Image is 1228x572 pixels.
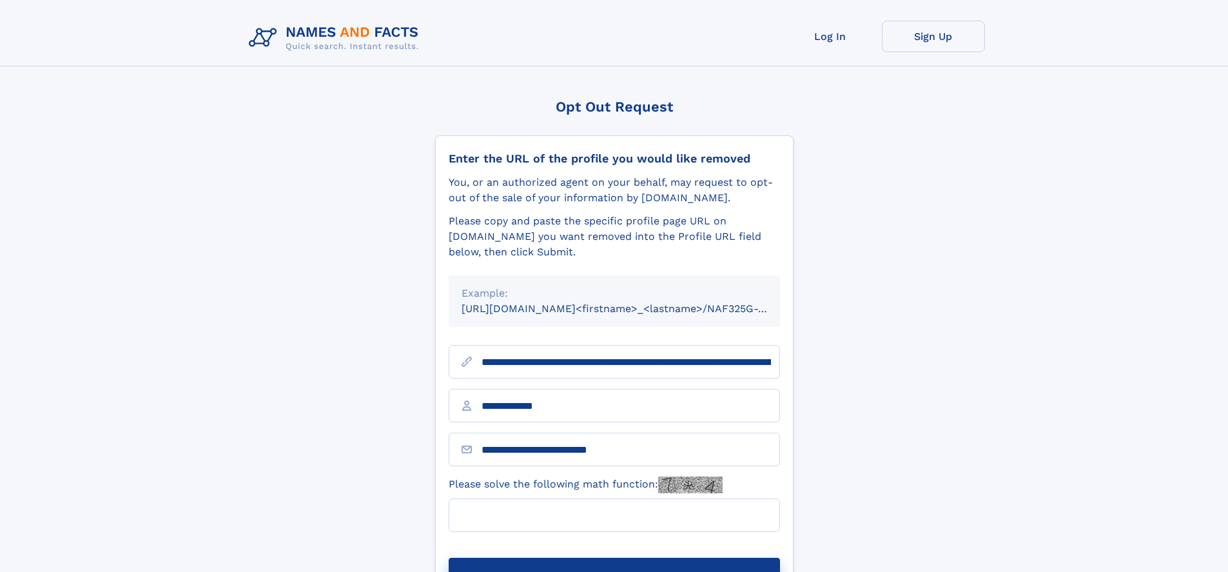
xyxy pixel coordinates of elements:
[882,21,985,52] a: Sign Up
[449,152,780,166] div: Enter the URL of the profile you would like removed
[449,213,780,260] div: Please copy and paste the specific profile page URL on [DOMAIN_NAME] you want removed into the Pr...
[779,21,882,52] a: Log In
[244,21,429,55] img: Logo Names and Facts
[462,286,767,301] div: Example:
[449,175,780,206] div: You, or an authorized agent on your behalf, may request to opt-out of the sale of your informatio...
[462,302,804,315] small: [URL][DOMAIN_NAME]<firstname>_<lastname>/NAF325G-xxxxxxxx
[435,99,794,115] div: Opt Out Request
[449,477,723,493] label: Please solve the following math function:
